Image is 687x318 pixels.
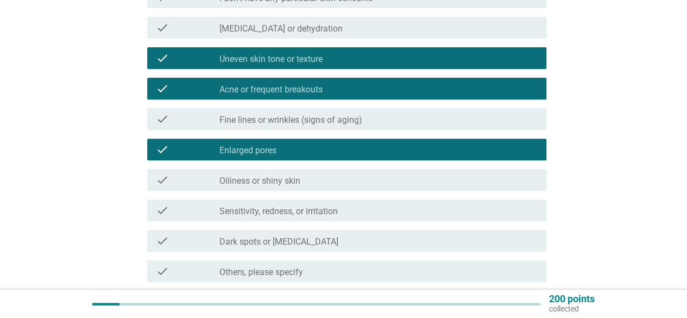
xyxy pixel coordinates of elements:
p: collected [549,304,595,314]
label: [MEDICAL_DATA] or dehydration [219,23,343,34]
label: Enlarged pores [219,145,276,156]
i: check [156,82,169,95]
i: check [156,52,169,65]
p: 200 points [549,294,595,304]
label: Uneven skin tone or texture [219,54,323,65]
label: Others, please specify [219,267,303,278]
i: check [156,204,169,217]
label: Oiliness or shiny skin [219,176,300,186]
i: check [156,265,169,278]
i: check [156,173,169,186]
label: Acne or frequent breakouts [219,84,323,95]
i: check [156,143,169,156]
i: check [156,113,169,126]
i: check [156,234,169,247]
i: check [156,21,169,34]
label: Sensitivity, redness, or irritation [219,206,338,217]
label: Dark spots or [MEDICAL_DATA] [219,236,338,247]
label: Fine lines or wrinkles (signs of aging) [219,115,362,126]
